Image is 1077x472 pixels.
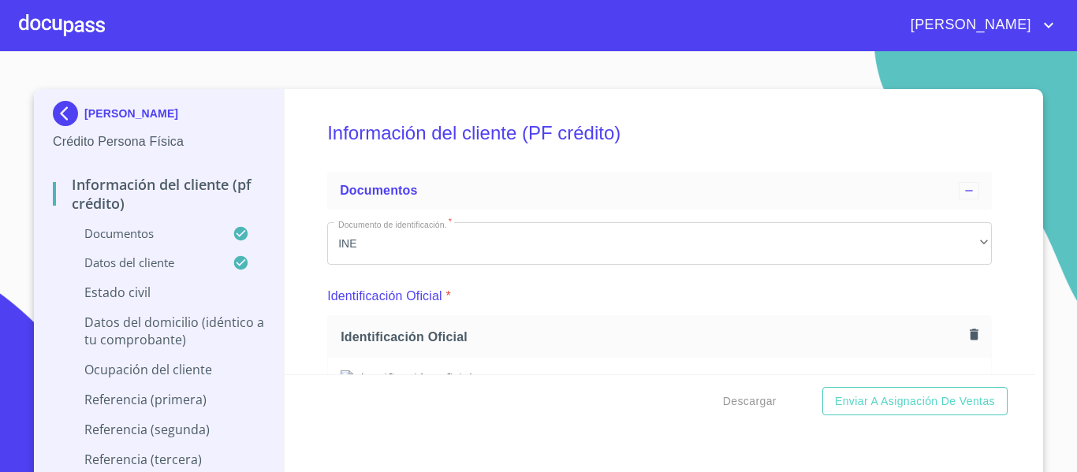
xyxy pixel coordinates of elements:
span: [PERSON_NAME] [899,13,1039,38]
p: Documentos [53,225,233,241]
p: Crédito Persona Física [53,132,265,151]
div: Documentos [327,172,992,210]
p: [PERSON_NAME] [84,107,178,120]
p: Datos del cliente [53,255,233,270]
h5: Información del cliente (PF crédito) [327,101,992,165]
p: Información del cliente (PF crédito) [53,175,265,213]
p: Estado Civil [53,284,265,301]
img: Identificación Oficial [341,370,978,388]
img: Docupass spot blue [53,101,84,126]
button: account of current user [899,13,1058,38]
button: Enviar a Asignación de Ventas [822,387,1008,416]
span: Identificación Oficial [341,329,963,345]
div: [PERSON_NAME] [53,101,265,132]
p: Ocupación del Cliente [53,361,265,378]
span: Documentos [340,184,417,197]
p: Referencia (tercera) [53,451,265,468]
div: INE [327,222,992,265]
p: Identificación Oficial [327,287,442,306]
p: Referencia (primera) [53,391,265,408]
p: Referencia (segunda) [53,421,265,438]
span: Descargar [723,392,777,411]
p: Datos del domicilio (idéntico a tu comprobante) [53,314,265,348]
span: Enviar a Asignación de Ventas [835,392,995,411]
button: Descargar [717,387,783,416]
